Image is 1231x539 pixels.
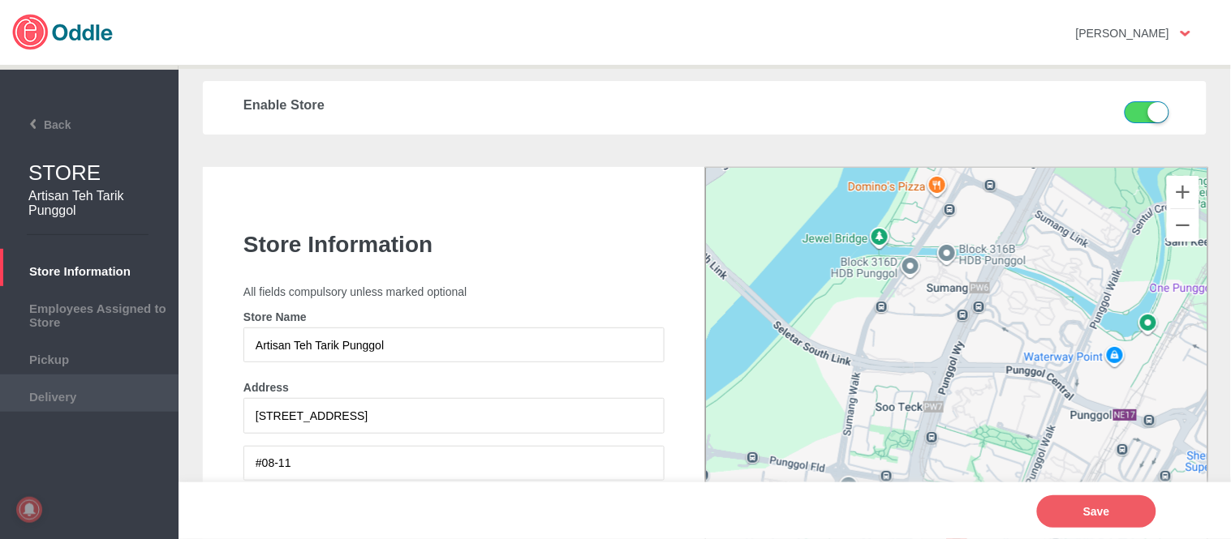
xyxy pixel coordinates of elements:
[243,285,665,298] p: All fields compulsory unless marked optional
[243,97,936,113] h3: Enable Store
[8,260,170,278] span: Store Information
[1181,31,1190,36] img: user-option-arrow.png
[243,398,665,433] input: 31 Orchard Road
[1037,495,1156,528] button: Save
[28,160,179,186] h1: STORE
[8,297,170,329] span: Employees Assigned to Store
[1167,209,1199,242] button: Zoom out
[243,310,665,323] h4: Store Name
[243,327,665,362] input: Store Name
[243,446,665,481] input: #03-51 or B1-14
[28,189,154,218] h2: Artisan Teh Tarik Punggol
[8,349,170,366] span: Pickup
[6,118,71,131] span: Back
[1167,176,1199,208] button: Zoom in
[243,232,665,258] h1: Store Information
[8,386,170,404] span: Delivery
[1076,27,1169,40] strong: [PERSON_NAME]
[243,381,665,394] h4: Address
